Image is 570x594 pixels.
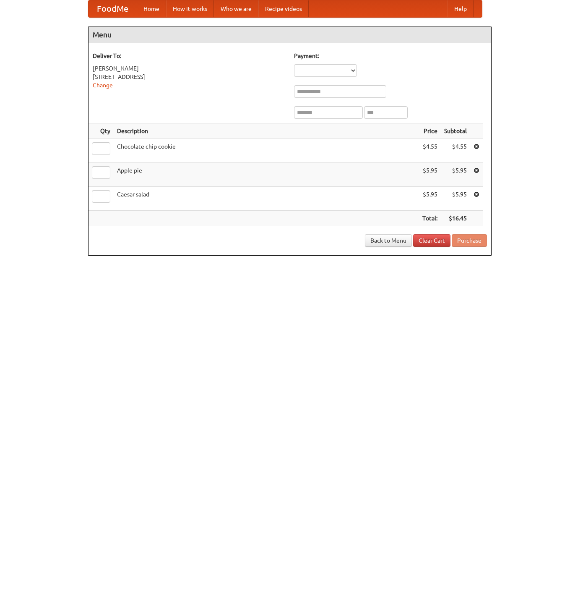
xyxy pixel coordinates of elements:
[114,163,419,187] td: Apple pie
[441,163,470,187] td: $5.95
[88,123,114,139] th: Qty
[441,211,470,226] th: $16.45
[114,123,419,139] th: Description
[419,163,441,187] td: $5.95
[448,0,474,17] a: Help
[365,234,412,247] a: Back to Menu
[441,187,470,211] td: $5.95
[413,234,450,247] a: Clear Cart
[93,64,286,73] div: [PERSON_NAME]
[88,0,137,17] a: FoodMe
[419,211,441,226] th: Total:
[93,82,113,89] a: Change
[214,0,258,17] a: Who we are
[88,26,491,43] h4: Menu
[137,0,166,17] a: Home
[114,187,419,211] td: Caesar salad
[419,139,441,163] td: $4.55
[441,123,470,139] th: Subtotal
[93,52,286,60] h5: Deliver To:
[166,0,214,17] a: How it works
[93,73,286,81] div: [STREET_ADDRESS]
[419,123,441,139] th: Price
[258,0,309,17] a: Recipe videos
[441,139,470,163] td: $4.55
[294,52,487,60] h5: Payment:
[452,234,487,247] button: Purchase
[419,187,441,211] td: $5.95
[114,139,419,163] td: Chocolate chip cookie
